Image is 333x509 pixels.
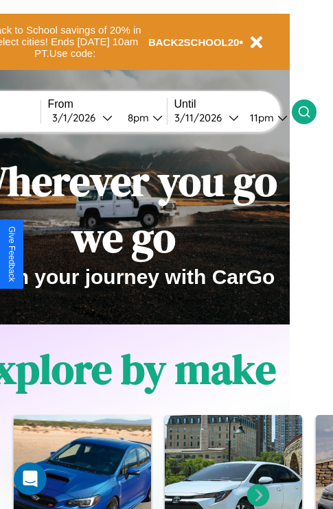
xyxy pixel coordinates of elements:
button: 3/1/2026 [48,110,117,125]
iframe: Intercom live chat [14,462,47,495]
div: 8pm [121,111,152,124]
button: 11pm [239,110,292,125]
label: Until [174,98,292,110]
div: 11pm [243,111,277,124]
button: 8pm [117,110,167,125]
label: From [48,98,167,110]
b: BACK2SCHOOL20 [148,36,240,48]
div: 3 / 1 / 2026 [52,111,102,124]
div: Give Feedback [7,226,16,282]
div: 3 / 11 / 2026 [174,111,229,124]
